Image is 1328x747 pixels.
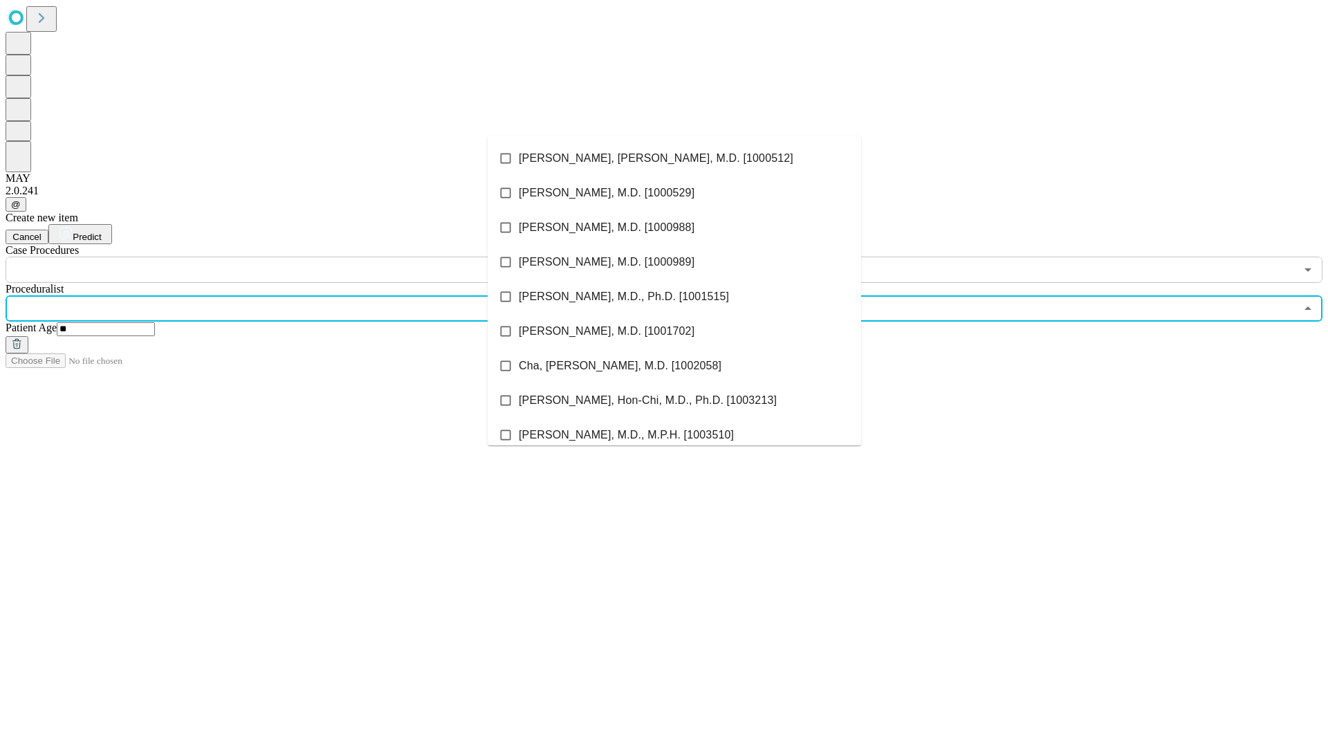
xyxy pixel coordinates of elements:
[519,254,694,270] span: [PERSON_NAME], M.D. [1000989]
[6,230,48,244] button: Cancel
[6,212,78,223] span: Create new item
[6,185,1322,197] div: 2.0.241
[6,322,57,333] span: Patient Age
[6,197,26,212] button: @
[12,232,41,242] span: Cancel
[519,288,729,305] span: [PERSON_NAME], M.D., Ph.D. [1001515]
[519,150,793,167] span: [PERSON_NAME], [PERSON_NAME], M.D. [1000512]
[6,172,1322,185] div: MAY
[519,427,734,443] span: [PERSON_NAME], M.D., M.P.H. [1003510]
[519,392,777,409] span: [PERSON_NAME], Hon-Chi, M.D., Ph.D. [1003213]
[48,224,112,244] button: Predict
[11,199,21,210] span: @
[1298,299,1318,318] button: Close
[73,232,101,242] span: Predict
[519,358,721,374] span: Cha, [PERSON_NAME], M.D. [1002058]
[519,185,694,201] span: [PERSON_NAME], M.D. [1000529]
[519,323,694,340] span: [PERSON_NAME], M.D. [1001702]
[519,219,694,236] span: [PERSON_NAME], M.D. [1000988]
[6,244,79,256] span: Scheduled Procedure
[1298,260,1318,279] button: Open
[6,283,64,295] span: Proceduralist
